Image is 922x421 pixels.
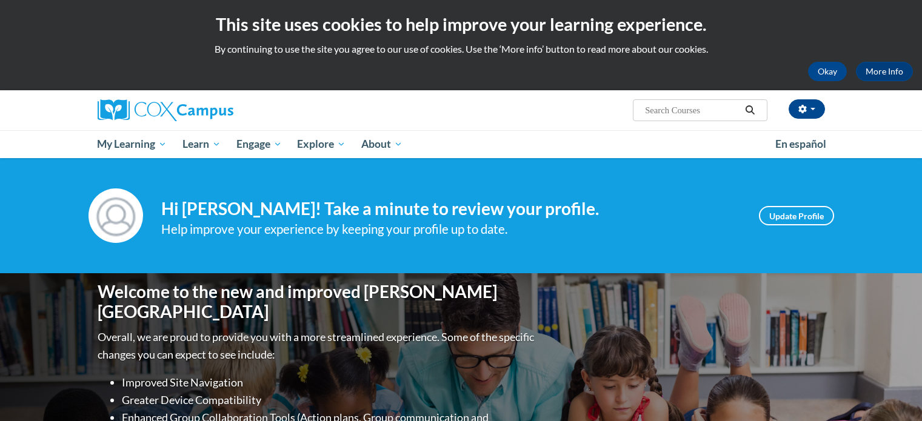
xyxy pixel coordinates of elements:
span: Learn [182,137,221,151]
span: En español [775,138,826,150]
a: Engage [229,130,290,158]
span: Engage [236,137,282,151]
a: Cox Campus [98,99,328,121]
input: Search Courses [644,103,741,118]
li: Greater Device Compatibility [122,391,537,409]
a: En español [767,131,834,157]
a: More Info [856,62,913,81]
li: Improved Site Navigation [122,374,537,391]
button: Search [741,103,759,118]
a: My Learning [90,130,175,158]
img: Cox Campus [98,99,233,121]
h1: Welcome to the new and improved [PERSON_NAME][GEOGRAPHIC_DATA] [98,282,537,322]
h2: This site uses cookies to help improve your learning experience. [9,12,913,36]
p: By continuing to use the site you agree to our use of cookies. Use the ‘More info’ button to read... [9,42,913,56]
iframe: Button to launch messaging window [874,373,912,411]
button: Account Settings [789,99,825,119]
a: About [353,130,410,158]
div: Main menu [79,130,843,158]
a: Update Profile [759,206,834,225]
button: Okay [808,62,847,81]
a: Explore [289,130,353,158]
p: Overall, we are proud to provide you with a more streamlined experience. Some of the specific cha... [98,328,537,363]
span: About [361,137,403,151]
img: Profile Image [89,188,143,243]
h4: Hi [PERSON_NAME]! Take a minute to review your profile. [161,199,741,219]
div: Help improve your experience by keeping your profile up to date. [161,219,741,239]
span: Explore [297,137,346,151]
a: Learn [175,130,229,158]
span: My Learning [97,137,167,151]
